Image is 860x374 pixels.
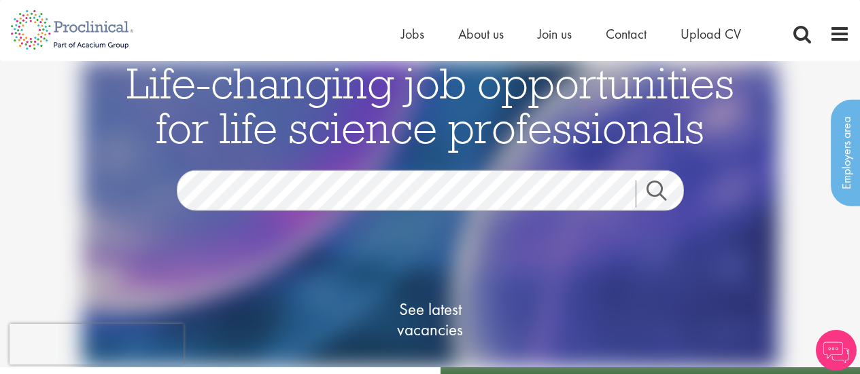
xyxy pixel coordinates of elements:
[458,25,504,43] a: About us
[681,25,741,43] a: Upload CV
[401,25,424,43] a: Jobs
[10,324,184,364] iframe: reCAPTCHA
[636,181,694,208] a: Job search submit button
[126,56,734,155] span: Life-changing job opportunities for life science professionals
[82,61,778,367] img: candidate home
[816,330,857,371] img: Chatbot
[606,25,647,43] a: Contact
[362,299,498,340] span: See latest vacancies
[538,25,572,43] a: Join us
